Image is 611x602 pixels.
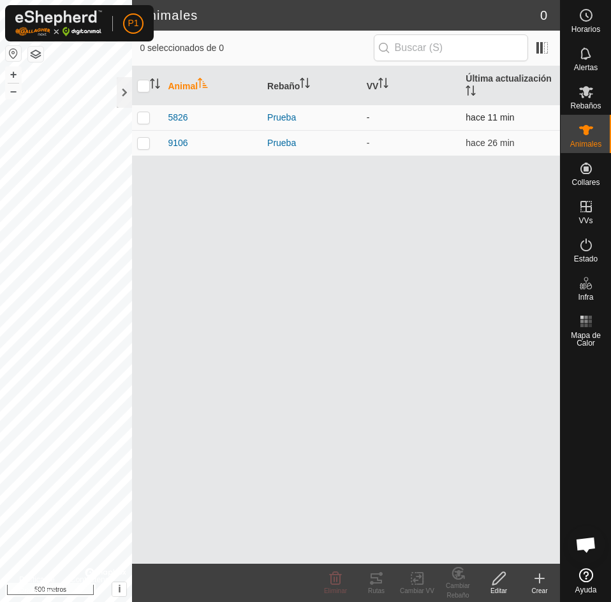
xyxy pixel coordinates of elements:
font: Editar [490,587,507,594]
font: Infra [578,293,593,302]
font: Eliminar [324,587,347,594]
font: Collares [571,178,600,187]
a: Contáctenos [70,574,113,597]
font: Contáctenos [70,575,113,584]
font: Ayuda [575,585,597,594]
p-sorticon: Activar para ordenar [150,80,160,91]
img: Logotipo de Gallagher [15,10,102,36]
font: Animales [570,140,601,149]
font: Animal [168,80,198,91]
span: 30 de septiembre de 2025, 10:48 [466,112,514,122]
a: Ayuda [561,563,611,599]
font: 5826 [168,112,188,122]
font: Rebaños [570,101,601,110]
font: Cambiar Rebaño [446,582,470,599]
p-sorticon: Activar para ordenar [378,80,388,90]
font: Prueba [267,112,296,122]
font: – [10,84,17,98]
font: P1 [128,18,138,28]
button: Restablecer Mapa [6,46,21,61]
font: hace 11 min [466,112,514,122]
font: 0 seleccionados de 0 [140,43,224,53]
font: Mapa de Calor [571,331,601,348]
font: VV [367,80,379,91]
font: Alertas [574,63,598,72]
div: Chat abierto [567,525,605,564]
font: Última actualización [466,73,552,84]
font: Estado [574,254,598,263]
font: i [118,584,121,594]
font: Rebaño [267,80,300,91]
button: Capas del Mapa [28,47,43,62]
input: Buscar (S) [374,34,528,61]
font: Prueba [267,138,296,148]
font: Política de Privacidad [19,575,55,596]
font: - [367,138,370,148]
font: hace 26 min [466,138,514,148]
font: Horarios [571,25,600,34]
font: 0 [540,8,547,22]
font: Rutas [368,587,385,594]
span: 30 de septiembre de 2025, 10:33 [466,138,514,148]
font: VVs [578,216,593,225]
font: - [367,112,370,122]
font: Cambiar VV [400,587,434,594]
button: i [112,582,126,596]
font: 9106 [168,138,188,148]
button: – [6,84,21,99]
a: Política de Privacidad [19,574,55,597]
font: Animales [140,8,198,22]
p-sorticon: Activar para ordenar [300,80,310,90]
font: + [10,68,17,81]
button: + [6,67,21,82]
p-sorticon: Activar para ordenar [198,80,208,90]
font: Crear [531,587,547,594]
p-sorticon: Activar para ordenar [466,87,476,98]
